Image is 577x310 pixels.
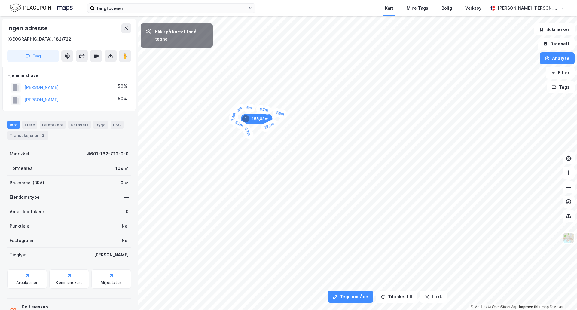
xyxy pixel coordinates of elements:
div: 0 [126,208,129,215]
div: Leietakere [40,121,66,129]
div: Map marker [271,107,288,119]
div: Map marker [260,118,279,134]
div: Tinglyst [10,251,27,259]
div: Matrikkel [10,150,29,158]
a: Improve this map [519,305,549,309]
div: Map marker [240,123,255,140]
button: Analyse [540,52,575,64]
div: 109 ㎡ [115,165,129,172]
div: Bolig [441,5,452,12]
button: Datasett [538,38,575,50]
div: 50% [118,95,127,102]
div: Antall leietakere [10,208,44,215]
input: Søk på adresse, matrikkel, gårdeiere, leietakere eller personer [95,4,248,13]
div: Map marker [243,103,256,112]
div: 4601-182-722-0-0 [87,150,129,158]
div: 50% [118,83,127,90]
div: Map marker [230,117,248,131]
button: Tags [547,81,575,93]
iframe: Chat Widget [547,281,577,310]
div: Miljøstatus [101,280,122,285]
div: Bygg [93,121,108,129]
div: 1 [242,115,249,122]
div: [PERSON_NAME] [PERSON_NAME] [498,5,558,12]
button: Tegn område [328,291,373,303]
div: Map marker [228,109,239,125]
div: Map marker [241,114,273,124]
button: Tilbakestill [376,291,417,303]
div: Bruksareal (BRA) [10,179,44,186]
button: Filter [546,67,575,79]
button: Tag [7,50,59,62]
div: [PERSON_NAME] [94,251,129,259]
div: Tomteareal [10,165,34,172]
button: Lukk [420,291,447,303]
div: Nei [122,237,129,244]
div: [GEOGRAPHIC_DATA], 182/722 [7,35,71,43]
div: Verktøy [465,5,481,12]
a: Mapbox [471,305,487,309]
div: ESG [111,121,124,129]
img: Z [563,232,574,244]
div: Mine Tags [407,5,428,12]
div: Transaksjoner [7,131,48,140]
div: Ingen adresse [7,23,49,33]
div: 0 ㎡ [121,179,129,186]
div: — [124,194,129,201]
a: OpenStreetMap [488,305,517,309]
div: Punktleie [10,223,29,230]
div: Info [7,121,20,129]
img: logo.f888ab2527a4732fd821a326f86c7f29.svg [10,3,73,13]
div: Kart [385,5,393,12]
div: Eiendomstype [10,194,40,201]
div: Datasett [68,121,91,129]
div: Eiere [22,121,37,129]
div: Kommunekart [56,280,82,285]
div: 2 [40,132,46,138]
div: Klikk på kartet for å tegne [155,28,208,43]
div: Nei [122,223,129,230]
div: Map marker [255,104,272,115]
div: Hjemmelshaver [8,72,131,79]
div: Kontrollprogram for chat [547,281,577,310]
button: Bokmerker [534,23,575,35]
div: Festegrunn [10,237,33,244]
div: Arealplaner [16,280,38,285]
div: Map marker [230,102,247,118]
